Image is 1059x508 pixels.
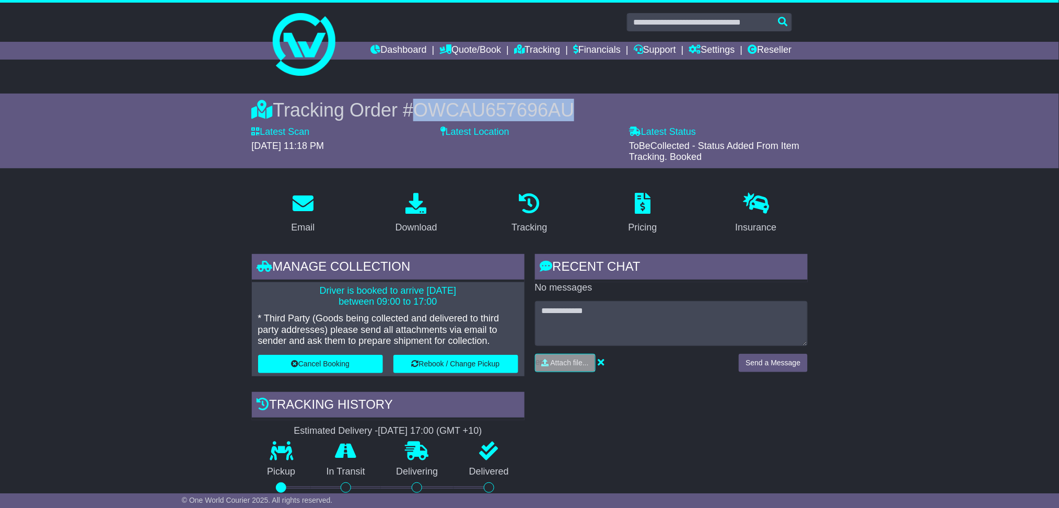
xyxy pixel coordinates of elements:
a: Tracking [514,42,560,60]
span: OWCAU657696AU [413,99,574,121]
p: Delivered [453,466,525,478]
div: Insurance [736,221,777,235]
span: [DATE] 11:18 PM [252,141,324,151]
div: Manage collection [252,254,525,282]
a: Insurance [729,189,784,238]
div: Tracking [511,221,547,235]
label: Latest Scan [252,126,310,138]
div: RECENT CHAT [535,254,808,282]
label: Latest Location [440,126,509,138]
p: No messages [535,282,808,294]
span: ToBeCollected - Status Added From Item Tracking. Booked [629,141,799,163]
div: Pricing [629,221,657,235]
a: Quote/Book [439,42,501,60]
div: Email [291,221,315,235]
a: Financials [573,42,621,60]
div: Estimated Delivery - [252,425,525,437]
div: Download [395,221,437,235]
a: Reseller [748,42,792,60]
label: Latest Status [629,126,696,138]
div: Tracking history [252,392,525,420]
div: [DATE] 17:00 (GMT +10) [378,425,482,437]
p: * Third Party (Goods being collected and delivered to third party addresses) please send all atta... [258,313,518,347]
a: Pricing [622,189,664,238]
a: Email [284,189,321,238]
p: Delivering [381,466,454,478]
div: Tracking Order # [252,99,808,121]
a: Settings [689,42,735,60]
p: Pickup [252,466,311,478]
span: © One World Courier 2025. All rights reserved. [182,496,333,504]
p: Driver is booked to arrive [DATE] between 09:00 to 17:00 [258,285,518,308]
a: Tracking [505,189,554,238]
a: Dashboard [371,42,427,60]
a: Download [389,189,444,238]
button: Cancel Booking [258,355,383,373]
p: In Transit [311,466,381,478]
button: Send a Message [739,354,807,372]
button: Rebook / Change Pickup [393,355,518,373]
a: Support [634,42,676,60]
